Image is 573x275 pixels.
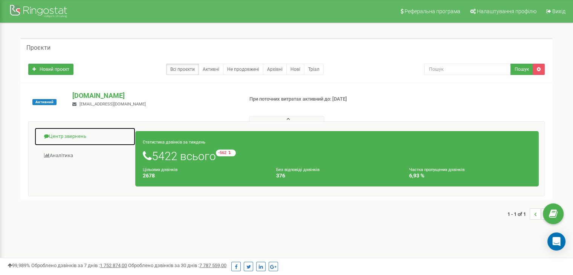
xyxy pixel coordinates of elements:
span: Вихід [552,8,565,14]
small: Цільових дзвінків [143,167,177,172]
a: Новий проєкт [28,64,73,75]
small: Без відповіді дзвінків [276,167,319,172]
small: -562 [216,150,236,156]
span: Активний [32,99,57,105]
u: 1 752 874,00 [100,263,127,268]
span: 99,989% [8,263,30,268]
span: [EMAIL_ADDRESS][DOMAIN_NAME] [79,102,146,107]
span: 1 - 1 of 1 [507,208,530,220]
small: Статистика дзвінків за тиждень [143,140,205,145]
a: Центр звернень [34,127,136,146]
a: Всі проєкти [166,64,199,75]
a: Нові [286,64,304,75]
h4: 2678 [143,173,265,179]
h5: Проєкти [26,44,50,51]
button: Пошук [510,64,533,75]
h4: 376 [276,173,398,179]
div: Open Intercom Messenger [547,232,565,251]
span: Оброблено дзвінків за 7 днів : [31,263,127,268]
a: Архівні [263,64,287,75]
span: Оброблено дзвінків за 30 днів : [128,263,226,268]
nav: ... [507,201,552,227]
a: Активні [199,64,223,75]
p: [DOMAIN_NAME] [72,91,237,101]
a: Аналiтика [34,147,136,165]
span: Реферальна програма [405,8,460,14]
h4: 6,93 % [409,173,531,179]
a: Не продовжені [223,64,263,75]
span: Налаштування профілю [477,8,536,14]
input: Пошук [424,64,511,75]
small: Частка пропущених дзвінків [409,167,465,172]
u: 7 787 559,00 [199,263,226,268]
a: Тріал [304,64,324,75]
p: При поточних витратах активний до: [DATE] [249,96,370,103]
h1: 5422 всього [143,150,531,162]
